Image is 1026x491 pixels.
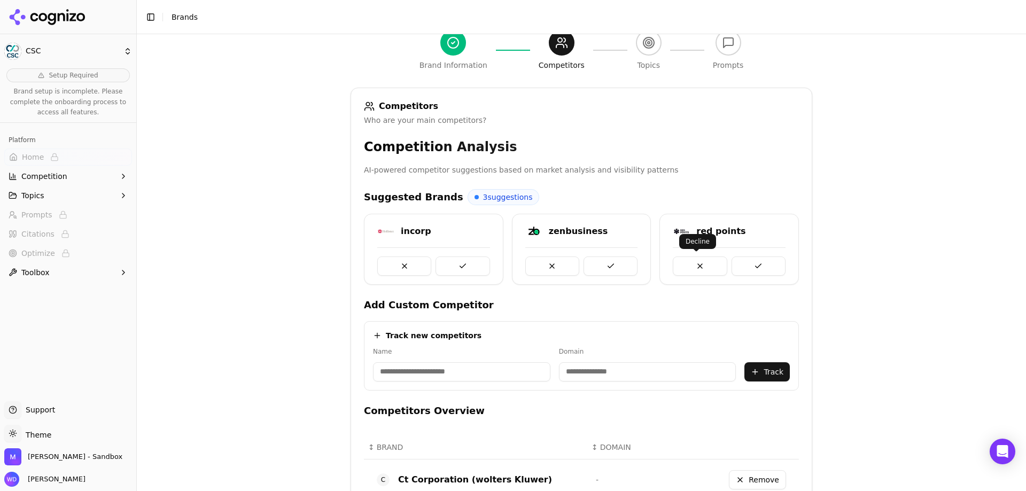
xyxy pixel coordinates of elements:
div: Competitors [364,101,799,112]
div: Who are your main competitors? [364,115,799,126]
span: Topics [21,190,44,201]
span: [PERSON_NAME] [24,474,85,484]
span: DOMAIN [600,442,631,453]
div: Ct Corporation (wolters Kluwer) [398,473,552,486]
img: red points [673,223,690,240]
img: zenbusiness [525,223,542,240]
h4: Track new competitors [386,330,481,341]
span: 3 suggestions [483,192,533,202]
button: Toolbox [4,264,132,281]
p: AI-powered competitor suggestions based on market analysis and visibility patterns [364,164,799,176]
span: CSC [26,46,119,56]
p: Decline [686,237,710,246]
img: Will Downey [4,472,19,487]
label: Name [373,347,550,356]
span: Citations [21,229,55,239]
div: Platform [4,131,132,149]
div: Prompts [713,60,744,71]
span: - [596,476,598,484]
button: Topics [4,187,132,204]
span: Competition [21,171,67,182]
button: Competition [4,168,132,185]
div: ↕DOMAIN [592,442,677,453]
p: Brand setup is incomplete. Please complete the onboarding process to access all features. [6,87,130,118]
img: CSC [4,43,21,60]
th: DOMAIN [587,435,681,459]
label: Domain [559,347,736,356]
button: Remove [729,470,786,489]
div: zenbusiness [549,225,608,238]
div: incorp [401,225,431,238]
span: Prompts [21,209,52,220]
img: incorp [377,223,394,240]
div: Competitors [539,60,585,71]
span: Support [21,404,55,415]
h3: Competition Analysis [364,138,799,155]
span: Setup Required [49,71,98,80]
div: red points [696,225,745,238]
img: Melissa Dowd - Sandbox [4,448,21,465]
span: Theme [21,431,51,439]
span: Optimize [21,248,55,259]
div: Open Intercom Messenger [990,439,1015,464]
div: ↕BRAND [368,442,583,453]
div: Topics [638,60,660,71]
span: Melissa Dowd - Sandbox [28,452,122,462]
h4: Suggested Brands [364,190,463,205]
th: BRAND [364,435,587,459]
span: Brands [172,13,198,21]
span: BRAND [377,442,403,453]
button: Track [744,362,790,381]
span: C [377,473,390,486]
h4: Competitors Overview [364,403,799,418]
span: Toolbox [21,267,50,278]
button: Open user button [4,472,85,487]
span: Home [22,152,44,162]
div: Brand Information [419,60,487,71]
nav: breadcrumb [172,12,198,22]
h4: Add Custom Competitor [364,298,799,313]
button: Open organization switcher [4,448,122,465]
